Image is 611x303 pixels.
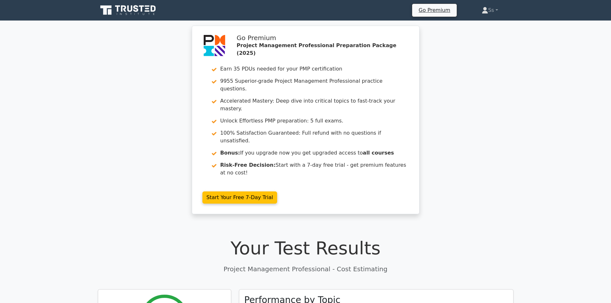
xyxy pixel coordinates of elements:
[466,4,513,17] a: Ss
[202,191,277,204] a: Start Your Free 7-Day Trial
[98,237,513,259] h1: Your Test Results
[98,264,513,274] p: Project Management Professional - Cost Estimating
[415,6,454,14] a: Go Premium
